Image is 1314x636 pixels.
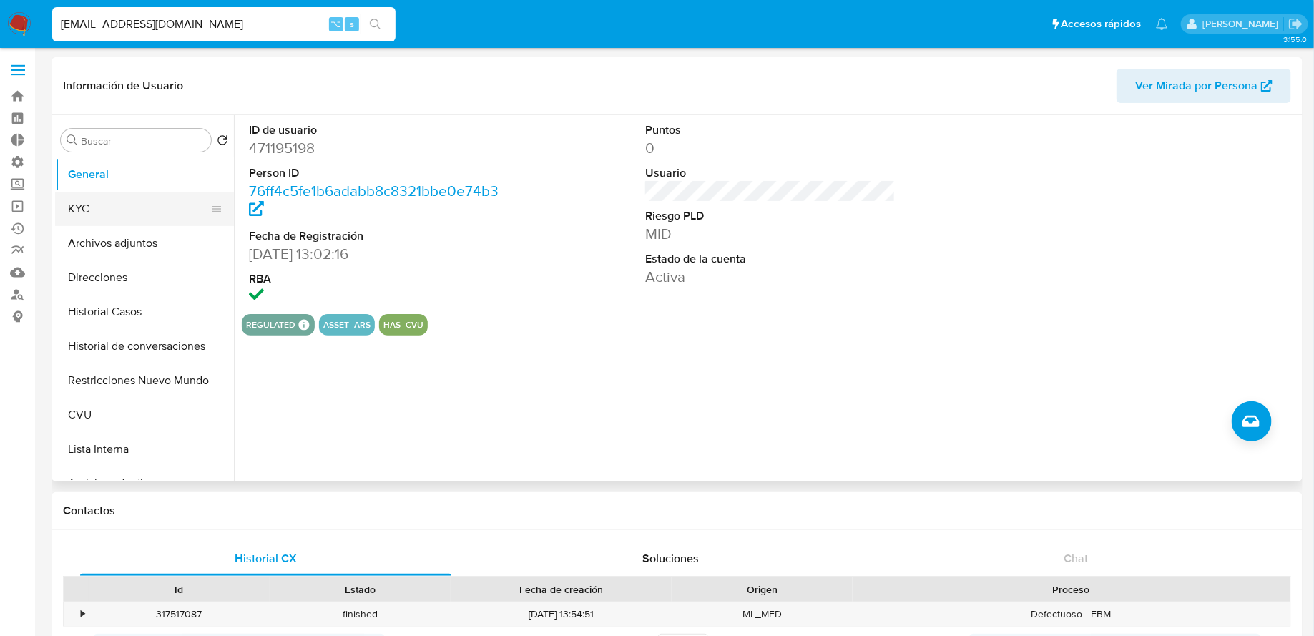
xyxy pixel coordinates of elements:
[63,79,183,93] h1: Información de Usuario
[235,550,297,567] span: Historial CX
[217,134,228,150] button: Volver al orden por defecto
[249,180,499,221] a: 76ff4c5fe1b6adabb8c8321bbe0e74b3
[55,432,234,466] button: Lista Interna
[350,17,354,31] span: s
[323,322,371,328] button: asset_ars
[55,295,234,329] button: Historial Casos
[383,322,423,328] button: has_cvu
[67,134,78,146] button: Buscar
[55,157,234,192] button: General
[63,504,1291,518] h1: Contactos
[249,138,499,158] dd: 471195198
[52,15,396,34] input: Buscar usuario o caso...
[330,17,341,31] span: ⌥
[645,251,896,267] dt: Estado de la cuenta
[270,602,451,626] div: finished
[55,363,234,398] button: Restricciones Nuevo Mundo
[1062,16,1142,31] span: Accesos rápidos
[645,138,896,158] dd: 0
[672,602,853,626] div: ML_MED
[461,582,662,597] div: Fecha de creación
[89,602,270,626] div: 317517087
[55,329,234,363] button: Historial de conversaciones
[55,260,234,295] button: Direcciones
[682,582,843,597] div: Origen
[1117,69,1291,103] button: Ver Mirada por Persona
[249,228,499,244] dt: Fecha de Registración
[642,550,699,567] span: Soluciones
[55,226,234,260] button: Archivos adjuntos
[249,271,499,287] dt: RBA
[249,165,499,181] dt: Person ID
[645,208,896,224] dt: Riesgo PLD
[55,466,234,501] button: Anticipos de dinero
[246,322,295,328] button: regulated
[249,122,499,138] dt: ID de usuario
[81,607,84,621] div: •
[1202,17,1283,31] p: fabricio.bottalo@mercadolibre.com
[853,602,1290,626] div: Defectuoso - FBM
[645,224,896,244] dd: MID
[55,192,222,226] button: KYC
[55,398,234,432] button: CVU
[645,267,896,287] dd: Activa
[1135,69,1257,103] span: Ver Mirada por Persona
[1064,550,1089,567] span: Chat
[361,14,390,34] button: search-icon
[1156,18,1168,30] a: Notificaciones
[81,134,205,147] input: Buscar
[645,165,896,181] dt: Usuario
[99,582,260,597] div: Id
[249,244,499,264] dd: [DATE] 13:02:16
[280,582,441,597] div: Estado
[451,602,672,626] div: [DATE] 13:54:51
[863,582,1280,597] div: Proceso
[645,122,896,138] dt: Puntos
[1288,16,1303,31] a: Salir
